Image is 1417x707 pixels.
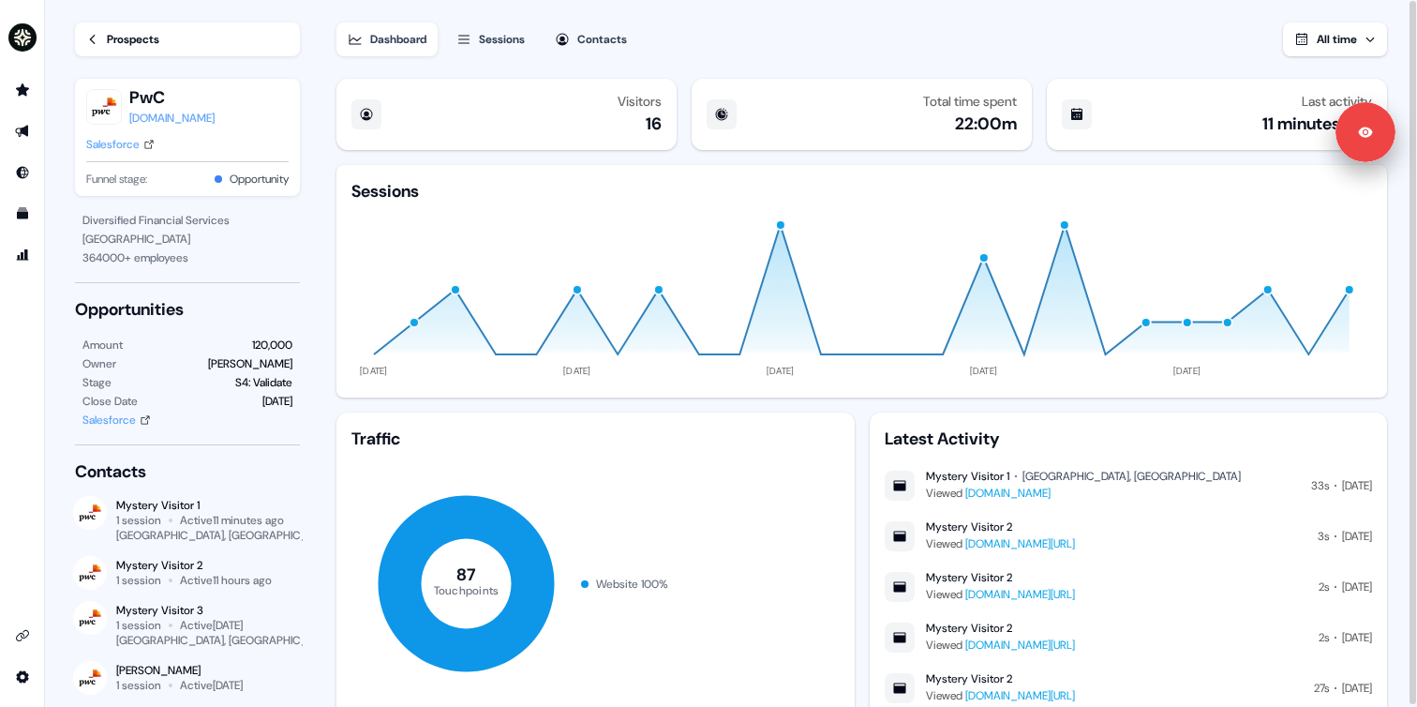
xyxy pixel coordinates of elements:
div: Active 11 minutes ago [180,513,284,528]
div: Viewed [926,534,1075,553]
a: Go to integrations [7,621,37,651]
div: 11 minutes ago [1262,113,1372,135]
tspan: [DATE] [970,365,998,377]
div: Salesforce [82,411,136,429]
div: Amount [82,336,123,354]
div: Contacts [75,460,300,483]
div: Mystery Visitor 2 [926,621,1012,636]
div: Mystery Visitor 2 [926,519,1012,534]
a: Go to outbound experience [7,116,37,146]
div: Mystery Visitor 3 [116,603,300,618]
div: [DATE] [1342,578,1372,596]
tspan: [DATE] [563,365,591,377]
div: Contacts [577,30,627,49]
div: Mystery Visitor 2 [116,558,272,573]
div: Viewed [926,484,1241,503]
a: [DOMAIN_NAME] [129,109,215,128]
div: [GEOGRAPHIC_DATA], [GEOGRAPHIC_DATA] [116,633,336,648]
div: [DATE] [262,392,292,411]
div: 1 session [116,513,161,528]
div: 33s [1311,476,1329,495]
span: Funnel stage: [86,170,147,188]
button: All time [1283,23,1387,56]
div: Mystery Visitor 1 [116,498,300,513]
div: Mystery Visitor 2 [926,671,1012,686]
div: [DATE] [1342,476,1372,495]
span: All time [1317,32,1357,47]
div: Diversified Financial Services [82,211,292,230]
div: Sessions [351,180,419,203]
a: [DOMAIN_NAME][URL] [965,688,1075,703]
div: Last activity [1302,94,1372,109]
div: Opportunities [75,298,300,321]
div: Active 11 hours ago [180,573,272,588]
div: Active [DATE] [180,618,243,633]
div: 364000 + employees [82,248,292,267]
div: 120,000 [252,336,292,354]
button: Sessions [445,23,536,56]
div: Owner [82,354,116,373]
div: Latest Activity [885,428,1372,450]
a: [DOMAIN_NAME][URL] [965,587,1075,602]
a: [DOMAIN_NAME] [965,486,1051,501]
a: Go to prospects [7,75,37,105]
div: 2s [1319,628,1329,647]
a: Go to integrations [7,662,37,692]
div: [DATE] [1342,679,1372,698]
div: Dashboard [370,30,426,49]
div: 1 session [116,573,161,588]
a: Salesforce [82,411,151,429]
div: 1 session [116,678,161,693]
div: Traffic [351,428,839,450]
button: Dashboard [336,23,438,56]
div: 2s [1319,578,1329,596]
button: PwC [129,86,215,109]
tspan: [DATE] [767,365,795,377]
a: [DOMAIN_NAME][URL] [965,638,1075,653]
div: Mystery Visitor 1 [926,469,1009,484]
div: [PERSON_NAME] [116,663,243,678]
div: [GEOGRAPHIC_DATA] [82,230,292,248]
a: [DOMAIN_NAME][URL] [965,536,1075,551]
div: Total time spent [923,94,1017,109]
div: Website 100 % [596,575,668,594]
div: 16 [646,113,662,135]
div: Sessions [479,30,525,49]
div: Active [DATE] [180,678,243,693]
div: Visitors [618,94,662,109]
div: 27s [1314,679,1329,698]
button: Opportunity [230,170,289,188]
a: Go to Inbound [7,158,37,188]
div: S4: Validate [235,373,292,392]
div: 22:00m [955,113,1017,135]
div: [PERSON_NAME] [208,354,292,373]
div: Viewed [926,686,1075,705]
div: [DATE] [1342,628,1372,647]
a: Salesforce [86,135,155,154]
tspan: 87 [456,564,477,586]
a: Go to attribution [7,240,37,270]
div: Viewed [926,636,1075,654]
div: Close Date [82,392,138,411]
div: 1 session [116,618,161,633]
div: [DATE] [1342,527,1372,546]
div: Viewed [926,585,1075,604]
div: Salesforce [86,135,140,154]
div: Mystery Visitor 2 [926,570,1012,585]
button: Contacts [544,23,638,56]
a: Go to templates [7,199,37,229]
div: 3s [1318,527,1329,546]
div: [GEOGRAPHIC_DATA], [GEOGRAPHIC_DATA] [1022,469,1241,484]
a: Prospects [75,23,300,56]
tspan: Touchpoints [434,582,500,597]
tspan: [DATE] [1173,365,1201,377]
div: Prospects [107,30,159,49]
div: [GEOGRAPHIC_DATA], [GEOGRAPHIC_DATA] [116,528,336,543]
tspan: [DATE] [361,365,389,377]
div: Stage [82,373,112,392]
